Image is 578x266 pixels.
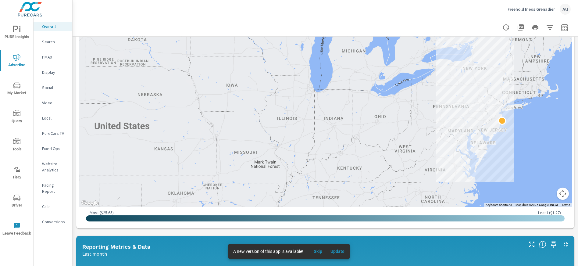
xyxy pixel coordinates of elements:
[544,21,556,34] button: Apply Filters
[34,181,72,196] div: Pacing Report
[2,194,31,209] span: Driver
[558,21,571,34] button: Select Date Range
[233,249,303,254] span: A new version of this app is available!
[82,243,150,250] h5: Reporting Metrics & Data
[34,52,72,62] div: PMAX
[82,250,107,257] p: Last month
[549,239,558,249] span: Save this to your personalized report
[42,219,67,225] p: Conversions
[2,138,31,153] span: Tools
[34,113,72,123] div: Local
[328,246,347,256] button: Update
[42,161,67,173] p: Website Analytics
[34,129,72,138] div: PureCars TV
[508,6,555,12] p: Freehold Ineos Grenadier
[311,249,325,254] span: Skip
[557,188,569,200] button: Map camera controls
[560,4,571,15] div: AU
[42,130,67,136] p: PureCars TV
[2,110,31,125] span: Query
[34,22,72,31] div: Overall
[42,39,67,45] p: Search
[42,100,67,106] p: Video
[330,249,345,254] span: Update
[529,21,541,34] button: Print Report
[34,144,72,153] div: Fixed Ops
[34,202,72,211] div: Calls
[34,68,72,77] div: Display
[34,159,72,174] div: Website Analytics
[42,182,67,194] p: Pacing Report
[42,69,67,75] p: Display
[2,54,31,69] span: Advertise
[2,166,31,181] span: Tier2
[34,217,72,226] div: Conversions
[42,84,67,91] p: Social
[308,246,328,256] button: Skip
[34,37,72,46] div: Search
[80,199,100,207] img: Google
[80,199,100,207] a: Open this area in Google Maps (opens a new window)
[42,23,67,30] p: Overall
[539,241,546,248] span: Understand performance data overtime and see how metrics compare to each other.
[42,54,67,60] p: PMAX
[42,203,67,210] p: Calls
[562,203,570,207] a: Terms (opens in new tab)
[42,146,67,152] p: Fixed Ops
[516,203,558,207] span: Map data ©2025 Google, INEGI
[561,239,571,249] button: Minimize Widget
[2,222,31,237] span: Leave Feedback
[2,26,31,41] span: PURE Insights
[34,98,72,107] div: Video
[486,203,512,207] button: Keyboard shortcuts
[515,21,527,34] button: "Export Report to PDF"
[527,239,537,249] button: Make Fullscreen
[538,210,561,215] p: Least ( $1.27 )
[42,115,67,121] p: Local
[2,82,31,97] span: My Market
[0,18,33,243] div: nav menu
[34,83,72,92] div: Social
[90,210,114,215] p: Most ( $25.65 )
